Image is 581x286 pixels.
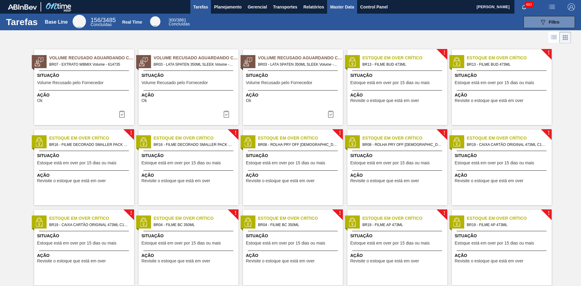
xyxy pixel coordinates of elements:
[524,16,575,28] button: Filtro
[248,3,267,11] span: Gerencial
[350,81,430,85] span: Estoque está em over por 15 dias ou mais
[243,137,252,146] img: status
[37,81,103,85] span: Volume Recusado pelo Fornecedor
[49,55,134,61] span: Volume Recusado Aguardando Ciência
[73,15,86,28] div: Base Line
[154,222,234,228] span: BR04 - FILME BC 350ML
[327,110,334,118] img: icon-task-complete
[139,218,148,227] img: status
[363,222,442,228] span: BR19 - FILME AP 473ML
[548,131,550,135] span: !
[455,153,550,159] span: Situação
[258,55,343,61] span: Volume Recusado Aguardando Ciência
[363,215,447,222] span: Estoque em Over Crítico
[49,141,129,148] span: BR16 - FILME DECORADO SMALLER PACK 269ML
[246,153,341,159] span: Situação
[455,72,550,79] span: Situação
[90,17,116,23] span: / 3485
[246,233,341,239] span: Situação
[323,108,338,120] button: icon-task-complete
[455,172,550,179] span: Ação
[467,55,552,61] span: Estoque em Over Crítico
[115,108,129,120] button: icon-task-complete
[142,81,208,85] span: Volume Recusado pelo Fornecedor
[169,18,186,22] span: / 3861
[37,179,106,183] span: Revisite o estoque que está em over
[455,81,534,85] span: Estoque está em over por 15 dias ou mais
[350,233,446,239] span: Situação
[467,61,547,68] span: BR13 - FILME BUD 473ML
[246,98,251,103] span: Ok
[139,57,148,66] img: status
[169,18,176,22] span: 300
[363,61,442,68] span: BR13 - FILME BUD 473ML
[246,252,341,259] span: Ação
[150,16,160,27] div: Real Time
[549,20,560,25] span: Filtro
[363,141,442,148] span: BR08 - ROLHA PRY OFF BRAHMA 300ML
[49,222,129,228] span: BR19 - CAIXA CARTÃO ORIGINAL 473ML C12 SLEEK
[235,211,236,215] span: !
[142,252,237,259] span: Ação
[339,211,341,215] span: !
[452,218,461,227] img: status
[350,241,430,245] span: Estoque está em over por 15 dias ou mais
[455,241,534,245] span: Estoque está em over por 15 dias ou mais
[350,179,419,183] span: Revisite o estoque que está em over
[142,72,237,79] span: Situação
[90,22,112,27] span: Concluídas
[455,233,550,239] span: Situação
[142,259,210,263] span: Revisite o estoque que está em over
[219,108,234,120] div: Completar tarefa: 30406203
[142,179,210,183] span: Revisite o estoque que está em over
[34,218,44,227] img: status
[37,241,117,245] span: Estoque está em over por 15 dias ou mais
[443,51,445,55] span: !
[330,3,354,11] span: Master Data
[363,135,447,141] span: Estoque em Over Crítico
[323,108,338,120] div: Completar tarefa: 30406204
[154,135,238,141] span: Estoque em Over Crítico
[154,141,234,148] span: BR16 - FILME DECORADO SMALLER PACK 269ML
[348,137,357,146] img: status
[219,108,234,120] button: icon-task-complete
[37,98,43,103] span: Ok
[303,3,324,11] span: Relatórios
[37,252,133,259] span: Ação
[548,3,556,11] img: userActions
[467,141,547,148] span: BR19 - CAIXA CARTÃO ORIGINAL 473ML C12 SLEEK
[142,161,221,165] span: Estoque está em over por 15 dias ou mais
[246,92,341,98] span: Ação
[258,141,338,148] span: BR08 - ROLHA PRY OFF BRAHMA 300ML
[37,72,133,79] span: Situação
[49,215,134,222] span: Estoque em Over Crítico
[246,179,315,183] span: Revisite o estoque que está em over
[243,218,252,227] img: status
[350,259,419,263] span: Revisite o estoque que está em over
[452,57,461,66] img: status
[548,32,560,43] div: Visão em Lista
[246,241,325,245] span: Estoque está em over por 15 dias ou mais
[568,3,575,11] img: Logout
[37,153,133,159] span: Situação
[350,153,446,159] span: Situação
[223,110,230,118] img: icon-task-complete
[130,131,132,135] span: !
[348,57,357,66] img: status
[467,215,552,222] span: Estoque em Over Crítico
[455,252,550,259] span: Ação
[258,222,338,228] span: BR04 - FILME BC 350ML
[339,131,341,135] span: !
[548,51,550,55] span: !
[246,161,325,165] span: Estoque está em over por 15 dias ou mais
[142,172,237,179] span: Ação
[443,131,445,135] span: !
[90,18,116,27] div: Base Line
[214,3,241,11] span: Planejamento
[350,161,430,165] span: Estoque está em over por 15 dias ou mais
[246,72,341,79] span: Situação
[348,218,357,227] img: status
[560,32,571,43] div: Visão em Cards
[169,21,190,26] span: Concluídas
[34,57,44,66] img: status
